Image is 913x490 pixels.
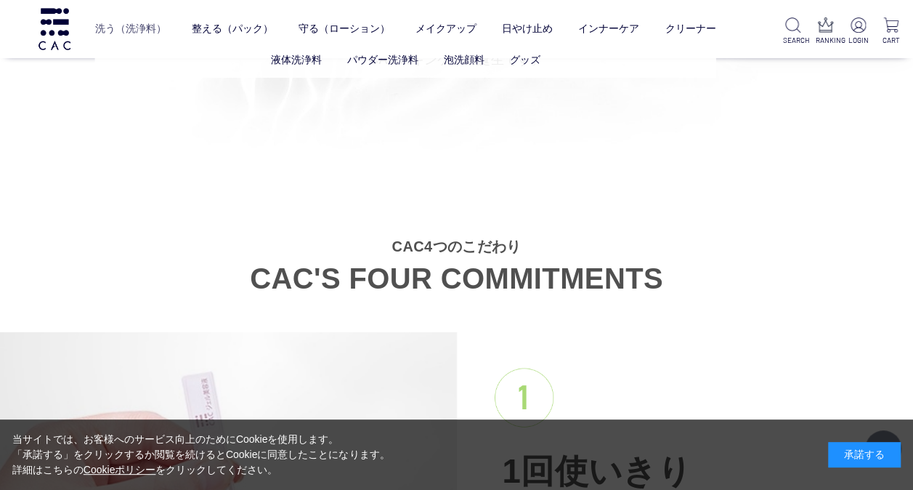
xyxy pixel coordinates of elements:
[828,442,901,467] div: 承諾する
[495,368,553,427] img: 1
[815,35,836,46] p: RANKING
[270,54,321,65] a: 液体洗浄料
[578,11,639,47] a: インナーケア
[12,432,390,478] div: 当サイトでは、お客様へのサービス向上のためにCookieを使用します。 「承諾する」をクリックするか閲覧を続けるとCookieに同意したことになります。 詳細はこちらの をクリックしてください。
[502,11,553,47] a: 日やけ止め
[848,17,869,46] a: LOGIN
[509,54,540,65] a: グッズ
[84,464,156,475] a: Cookieポリシー
[346,54,418,65] a: パウダー洗浄料
[299,11,390,47] a: 守る（ローション）
[36,8,73,49] img: logo
[95,11,166,47] a: 洗う（洗浄料）
[848,35,869,46] p: LOGIN
[815,17,836,46] a: RANKING
[783,17,804,46] a: SEARCH
[443,54,484,65] a: 泡洗顔料
[415,11,476,47] a: メイクアップ
[880,35,901,46] p: CART
[192,11,273,47] a: 整える（パック）
[783,35,804,46] p: SEARCH
[665,11,715,47] a: クリーナー
[880,17,901,46] a: CART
